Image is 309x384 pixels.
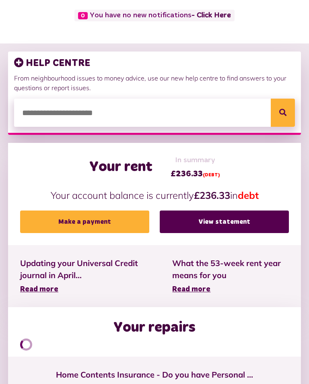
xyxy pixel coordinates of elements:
span: debt [238,190,259,202]
span: What the 53-week rent year means for you [172,258,289,282]
a: - Click Here [192,12,231,19]
span: £236.33 [171,168,220,180]
span: Read more [172,286,210,293]
h3: HELP CENTRE [14,58,295,70]
span: 0 [78,12,88,20]
h2: Your rent [89,159,152,176]
a: Updating your Universal Credit journal in April... Read more [20,258,148,295]
span: (DEBT) [203,173,220,178]
a: What the 53-week rent year means for you Read more [172,258,289,295]
span: In summary [171,155,220,166]
h2: Your repairs [113,320,196,337]
p: Your account balance is currently in [20,188,289,203]
span: Updating your Universal Credit journal in April... [20,258,148,282]
a: Make a payment [20,211,149,233]
p: From neighbourhood issues to money advice, use our new help centre to find answers to your questi... [14,74,295,93]
span: You have no new notifications [74,10,234,22]
span: Home Contents Insurance - Do you have Personal ... [56,369,253,381]
a: View statement [160,211,289,233]
span: Read more [20,286,58,293]
strong: £236.33 [194,190,230,202]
